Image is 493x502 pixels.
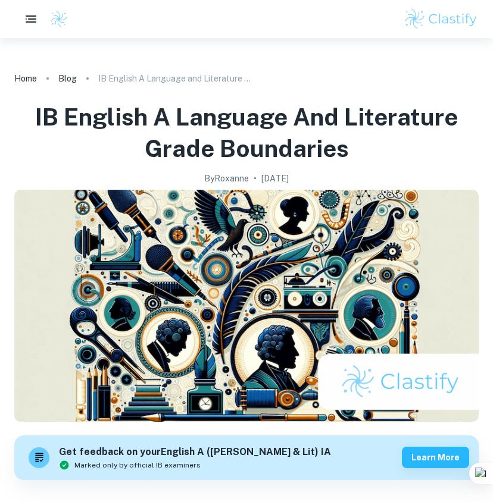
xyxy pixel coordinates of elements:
a: Blog [58,70,77,87]
h2: By Roxanne [204,172,249,185]
img: Clastify logo [50,10,68,28]
p: IB English A Language and Literature Grade Boundaries [98,72,253,85]
h2: [DATE] [261,172,289,185]
h6: Get feedback on your English A ([PERSON_NAME] & Lit) IA [59,445,331,460]
a: Get feedback on yourEnglish A ([PERSON_NAME] & Lit) IAMarked only by official IB examinersLearn more [14,435,479,480]
h1: IB English A Language and Literature Grade Boundaries [14,101,479,165]
span: Marked only by official IB examiners [74,460,201,470]
p: • [254,172,257,185]
img: IB English A Language and Literature Grade Boundaries cover image [14,190,479,422]
a: Clastify logo [43,10,68,28]
img: Clastify logo [403,7,479,31]
a: Home [14,70,37,87]
button: Learn more [402,447,469,468]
